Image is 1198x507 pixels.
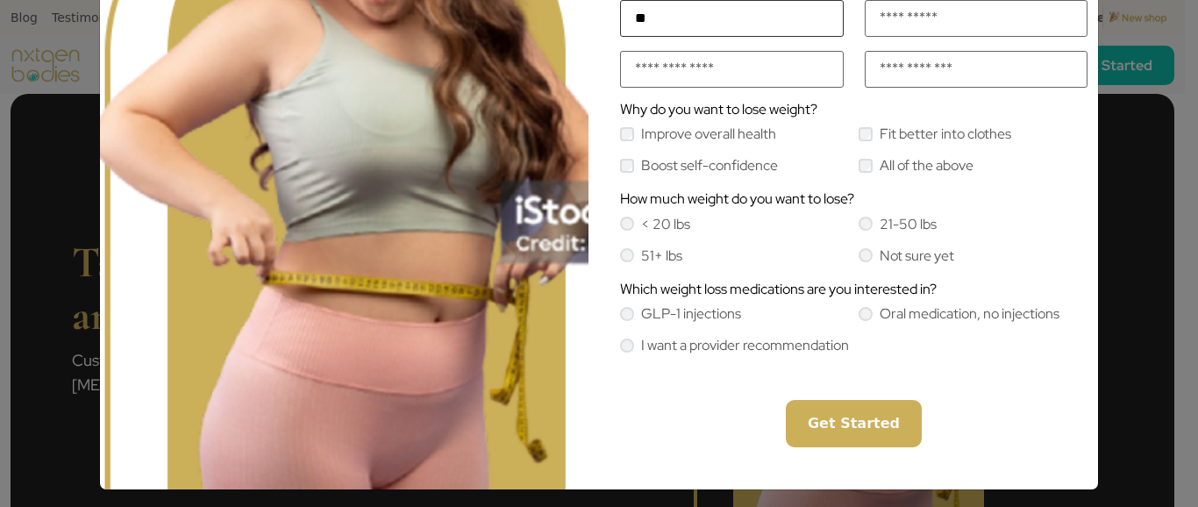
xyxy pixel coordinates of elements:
[641,307,741,321] label: GLP-1 injections
[620,282,937,296] label: Which weight loss medications are you interested in?
[880,307,1059,321] label: Oral medication, no injections
[880,218,937,232] label: 21-50 lbs
[620,103,817,117] label: Why do you want to lose weight?
[641,218,690,232] label: < 20 lbs
[641,249,682,263] label: 51+ lbs
[641,339,849,353] label: I want a provider recommendation
[880,127,1011,141] label: Fit better into clothes
[641,127,776,141] label: Improve overall health
[641,159,778,173] label: Boost self-confidence
[880,159,973,173] label: All of the above
[620,192,854,206] label: How much weight do you want to lose?
[786,400,922,447] button: Get Started
[880,249,954,263] label: Not sure yet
